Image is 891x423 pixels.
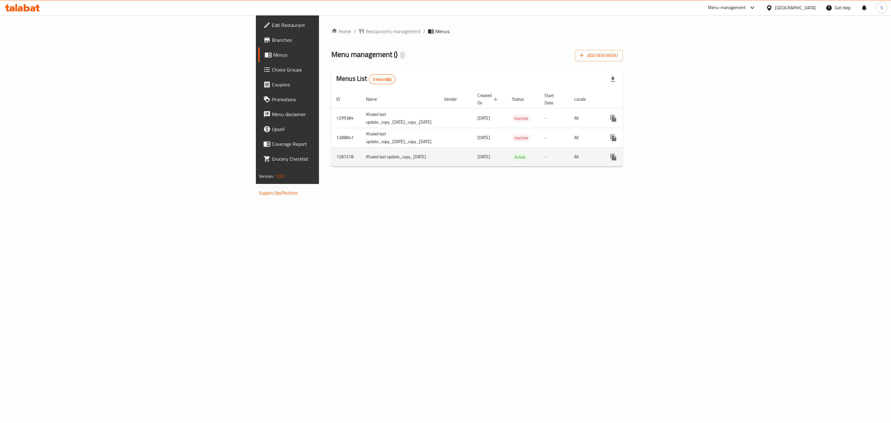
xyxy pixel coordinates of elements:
[540,147,569,166] td: -
[331,28,623,35] nav: breadcrumb
[574,95,594,103] span: Locale
[331,90,670,167] table: enhanced table
[512,134,531,142] span: Inactive
[258,137,405,151] a: Coverage Report
[259,183,287,191] span: Get support on:
[606,150,621,164] button: more
[606,130,621,145] button: more
[708,4,746,11] div: Menu-management
[444,95,465,103] span: Vendor
[512,154,528,161] span: Active
[272,81,400,88] span: Coupons
[275,172,285,180] span: 1.0.0
[569,147,601,166] td: All
[880,4,883,11] span: S
[336,95,348,103] span: ID
[273,51,400,59] span: Menus
[569,108,601,128] td: All
[258,92,405,107] a: Promotions
[621,111,636,126] button: Change Status
[580,52,618,59] span: Add New Menu
[258,107,405,122] a: Menu disclaimer
[601,90,670,109] th: Actions
[272,36,400,44] span: Branches
[272,21,400,29] span: Edit Restaurant
[621,130,636,145] button: Change Status
[272,66,400,73] span: Choice Groups
[512,95,532,103] span: Status
[259,189,298,197] a: Support.OpsPlatform
[272,125,400,133] span: Upsell
[272,140,400,148] span: Coverage Report
[258,151,405,166] a: Grocery Checklist
[477,92,500,107] span: Created On
[369,74,396,84] div: Total records count
[366,95,385,103] span: Name
[336,74,395,84] h2: Menus List
[258,33,405,47] a: Branches
[258,62,405,77] a: Choice Groups
[272,111,400,118] span: Menu disclaimer
[258,18,405,33] a: Edit Restaurant
[540,108,569,128] td: -
[775,4,816,11] div: [GEOGRAPHIC_DATA]
[435,28,450,35] span: Menus
[544,92,562,107] span: Start Date
[423,28,425,35] li: /
[606,111,621,126] button: more
[477,153,490,161] span: [DATE]
[258,47,405,62] a: Menus
[540,128,569,147] td: -
[621,150,636,164] button: Change Status
[272,155,400,163] span: Grocery Checklist
[512,153,528,161] div: Active
[512,115,531,122] span: Inactive
[477,133,490,142] span: [DATE]
[272,96,400,103] span: Promotions
[259,172,274,180] span: Version:
[569,128,601,147] td: All
[369,76,395,82] span: 3 record(s)
[477,114,490,122] span: [DATE]
[258,122,405,137] a: Upsell
[258,77,405,92] a: Coupons
[575,50,623,61] button: Add New Menu
[605,72,620,87] div: Export file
